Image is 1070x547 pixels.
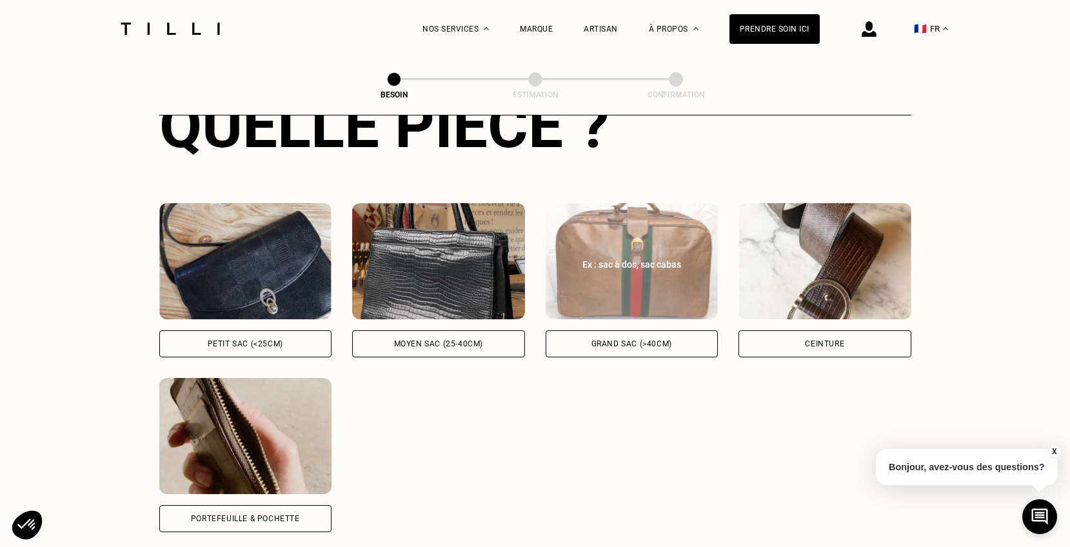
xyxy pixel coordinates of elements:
[484,27,489,30] img: Menu déroulant
[943,27,948,30] img: menu déroulant
[738,203,911,319] img: Tilli retouche votre Ceinture
[729,14,820,44] a: Prendre soin ici
[876,449,1058,485] p: Bonjour, avez-vous des questions?
[560,258,704,271] div: Ex : sac à dos, sac cabas
[352,203,525,319] img: Tilli retouche votre Moyen sac (25-40cm)
[394,340,483,348] div: Moyen sac (25-40cm)
[116,23,224,35] img: Logo du service de couturière Tilli
[191,515,300,522] div: Portefeuille & Pochette
[805,340,844,348] div: Ceinture
[159,203,332,319] img: Tilli retouche votre Petit sac (<25cm)
[584,25,618,34] a: Artisan
[330,90,459,99] div: Besoin
[471,90,600,99] div: Estimation
[159,378,332,494] img: Tilli retouche votre Portefeuille & Pochette
[1047,444,1060,459] button: X
[611,90,740,99] div: Confirmation
[520,25,553,34] a: Marque
[862,21,877,37] img: icône connexion
[159,90,911,162] div: Quelle pièce ?
[693,27,698,30] img: Menu déroulant à propos
[914,23,927,35] span: 🇫🇷
[208,340,283,348] div: Petit sac (<25cm)
[591,340,672,348] div: Grand sac (>40cm)
[546,203,718,319] img: Tilli retouche votre Grand sac (>40cm)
